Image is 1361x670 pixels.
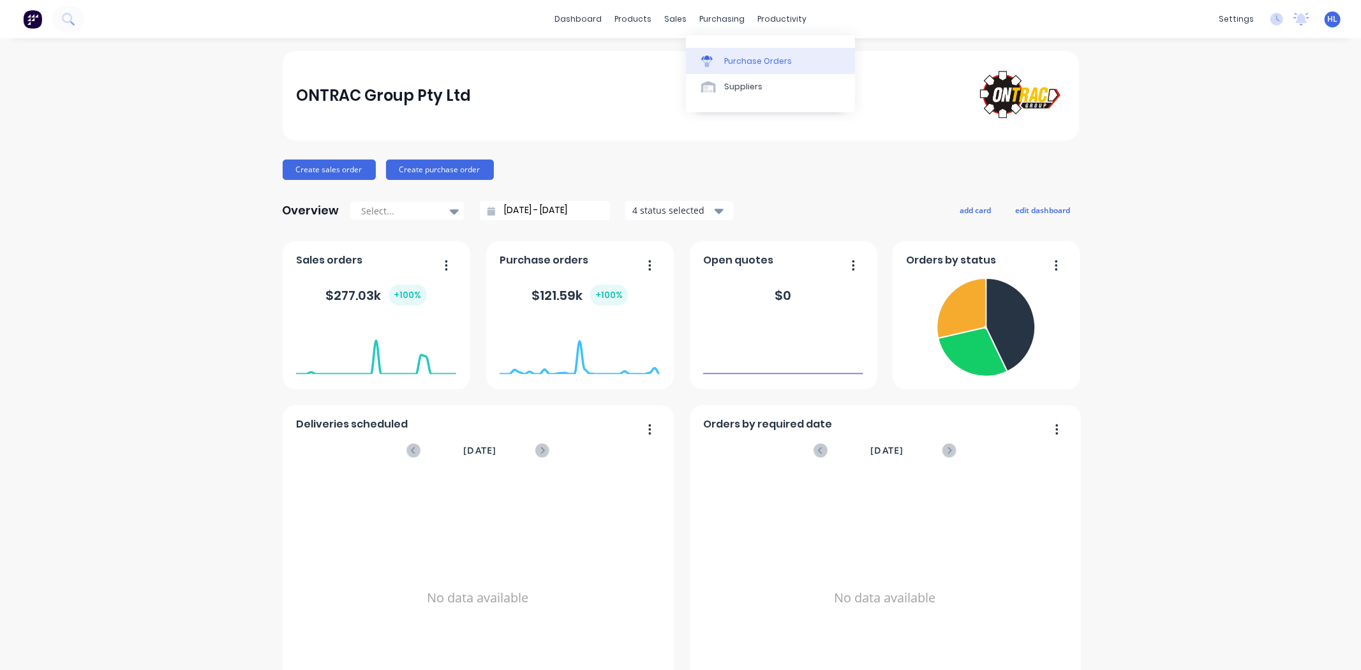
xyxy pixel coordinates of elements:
div: purchasing [693,10,751,29]
div: $ 277.03k [326,285,427,306]
span: HL [1328,13,1338,25]
a: dashboard [548,10,608,29]
div: Overview [283,198,339,223]
span: [DATE] [463,443,496,458]
button: Create sales order [283,160,376,180]
span: Orders by required date [703,417,832,432]
button: edit dashboard [1008,202,1079,218]
button: Create purchase order [386,160,494,180]
div: sales [658,10,693,29]
img: Factory [23,10,42,29]
a: Purchase Orders [686,48,855,73]
div: ONTRAC Group Pty Ltd [296,83,471,108]
div: settings [1212,10,1260,29]
div: Suppliers [724,81,762,93]
button: add card [952,202,1000,218]
button: 4 status selected [625,201,734,220]
img: ONTRAC Group Pty Ltd [976,67,1065,124]
a: Suppliers [686,74,855,100]
div: Purchase Orders [724,56,792,67]
div: 4 status selected [632,204,713,217]
span: Purchase orders [500,253,588,268]
div: productivity [751,10,813,29]
span: Sales orders [296,253,362,268]
div: products [608,10,658,29]
span: Open quotes [703,253,773,268]
span: Orders by status [906,253,996,268]
span: [DATE] [870,443,904,458]
div: $ 0 [775,286,792,305]
div: + 100 % [389,285,427,306]
div: + 100 % [590,285,628,306]
div: $ 121.59k [532,285,628,306]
